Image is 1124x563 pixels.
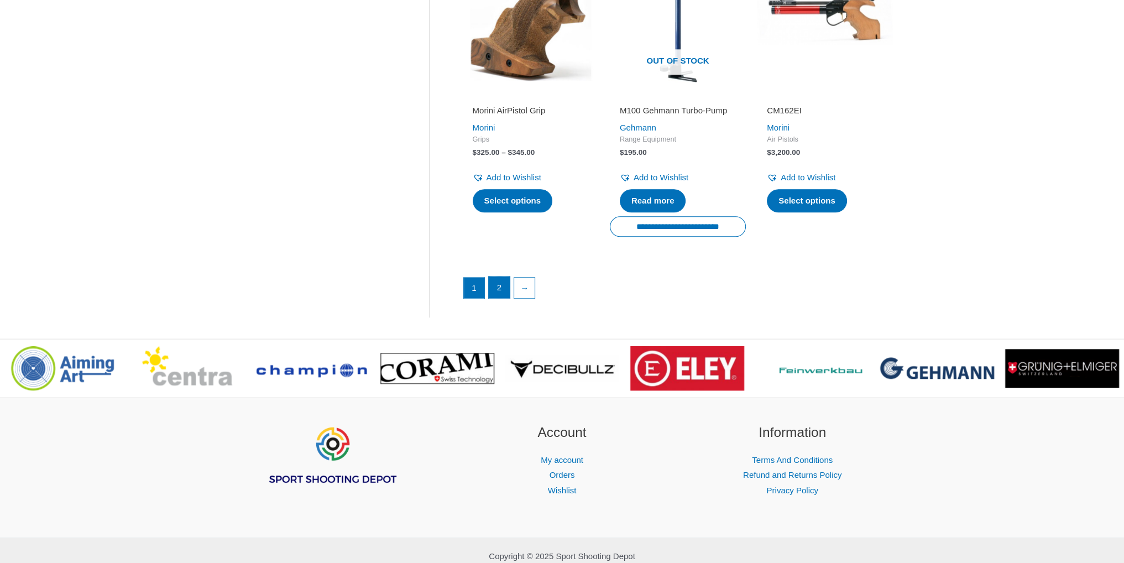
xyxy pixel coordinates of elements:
[489,277,510,299] a: Page 2
[767,123,790,132] a: Morini
[487,173,541,182] span: Add to Wishlist
[691,452,894,499] nav: Information
[541,455,583,465] a: My account
[767,148,771,157] span: $
[691,423,894,443] h2: Information
[691,423,894,498] aside: Footer Widget 3
[514,278,535,299] a: →
[473,123,495,132] a: Morini
[752,455,833,465] a: Terms And Conditions
[620,105,736,116] h2: M100 Gehmann Turbo-Pump
[767,189,847,212] a: Select options for “CM162EI”
[781,173,835,182] span: Add to Wishlist
[508,148,535,157] bdi: 345.00
[463,276,893,305] nav: Product Pagination
[620,189,686,212] a: Read more about “M100 Gehmann Turbo-Pump”
[620,123,656,132] a: Gehmann
[620,148,624,157] span: $
[620,105,736,120] a: M100 Gehmann Turbo-Pump
[473,105,589,116] h2: Morini AirPistol Grip
[473,90,589,103] iframe: Customer reviews powered by Trustpilot
[473,105,589,120] a: Morini AirPistol Grip
[473,148,500,157] bdi: 325.00
[550,470,575,479] a: Orders
[620,148,647,157] bdi: 195.00
[231,423,433,512] aside: Footer Widget 1
[508,148,512,157] span: $
[461,423,663,498] aside: Footer Widget 2
[473,189,553,212] a: Select options for “Morini AirPistol Grip”
[630,346,744,390] img: brand logo
[766,486,818,495] a: Privacy Policy
[620,135,736,144] span: Range Equipment
[634,173,688,182] span: Add to Wishlist
[620,90,736,103] iframe: Customer reviews powered by Trustpilot
[464,278,485,299] span: Page 1
[618,49,738,75] span: Out of stock
[473,148,477,157] span: $
[473,135,589,144] span: Grips
[767,148,800,157] bdi: 3,200.00
[461,452,663,499] nav: Account
[767,90,883,103] iframe: Customer reviews powered by Trustpilot
[461,423,663,443] h2: Account
[620,170,688,185] a: Add to Wishlist
[767,170,835,185] a: Add to Wishlist
[743,470,841,479] a: Refund and Returns Policy
[767,105,883,116] h2: CM162EI
[767,105,883,120] a: CM162EI
[501,148,506,157] span: –
[548,486,577,495] a: Wishlist
[473,170,541,185] a: Add to Wishlist
[767,135,883,144] span: Air Pistols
